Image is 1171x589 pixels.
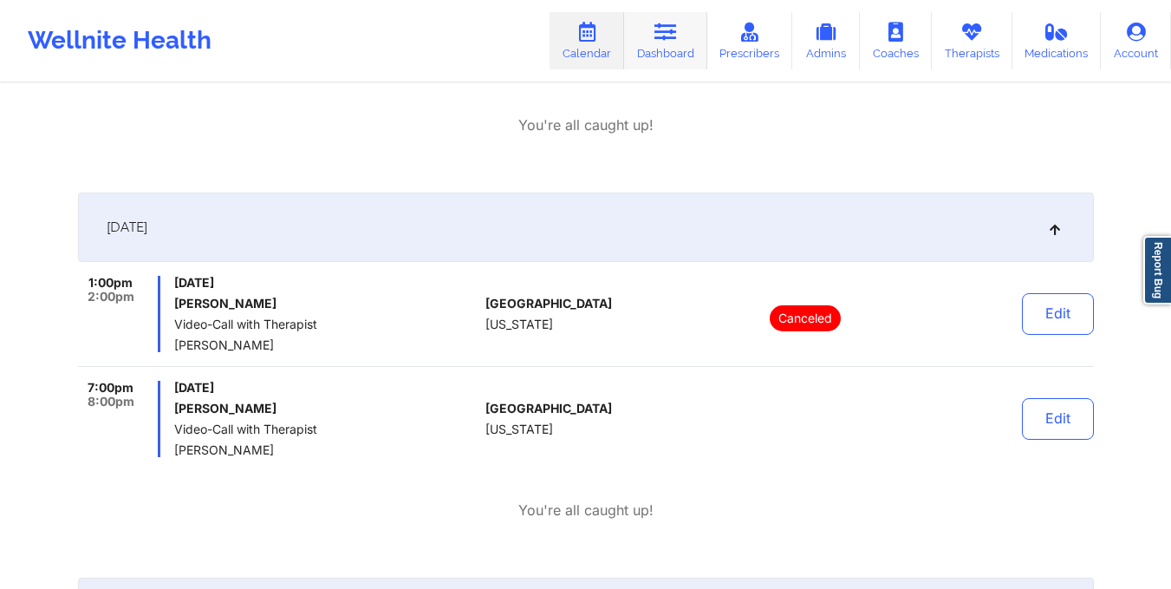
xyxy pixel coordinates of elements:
span: [DATE] [107,219,147,236]
span: Video-Call with Therapist [174,422,478,436]
span: Video-Call with Therapist [174,317,478,331]
span: [PERSON_NAME] [174,338,478,352]
p: You're all caught up! [518,115,654,135]
span: [DATE] [174,381,478,395]
span: [US_STATE] [485,422,553,436]
a: Report Bug [1143,236,1171,304]
p: You're all caught up! [518,501,654,520]
span: 1:00pm [88,276,133,290]
a: Coaches [860,12,932,69]
a: Admins [792,12,860,69]
span: 7:00pm [88,381,133,395]
a: Therapists [932,12,1012,69]
span: 8:00pm [88,395,134,409]
a: Prescribers [707,12,793,69]
h6: [PERSON_NAME] [174,297,478,311]
a: Dashboard [624,12,707,69]
span: 2:00pm [88,290,134,304]
span: [GEOGRAPHIC_DATA] [485,402,612,416]
h6: [PERSON_NAME] [174,402,478,416]
a: Calendar [550,12,624,69]
a: Account [1101,12,1171,69]
p: Canceled [770,305,841,331]
button: Edit [1022,293,1094,335]
span: [DATE] [174,276,478,290]
a: Medications [1012,12,1102,69]
span: [US_STATE] [485,317,553,331]
span: [PERSON_NAME] [174,443,478,457]
button: Edit [1022,398,1094,440]
span: [GEOGRAPHIC_DATA] [485,297,612,311]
